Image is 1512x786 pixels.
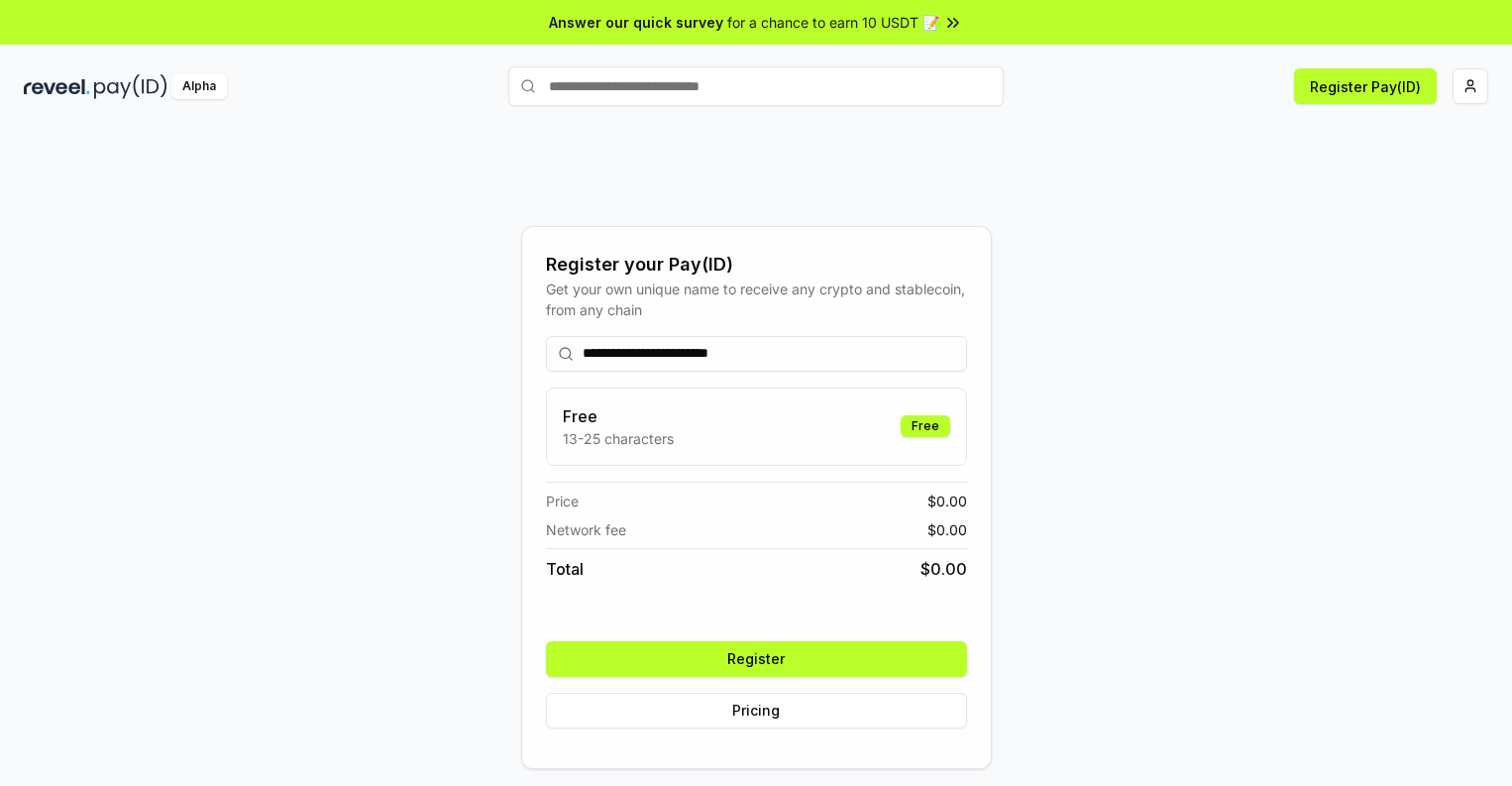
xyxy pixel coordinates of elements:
[920,557,967,581] span: $ 0.00
[927,491,967,511] span: $ 0.00
[546,279,967,320] div: Get your own unique name to receive any crypto and stablecoin, from any chain
[563,428,674,449] p: 13-25 characters
[546,557,584,581] span: Total
[171,74,227,99] div: Alpha
[24,74,90,99] img: reveel_dark
[549,12,723,33] span: Answer our quick survey
[546,693,967,729] button: Pricing
[546,641,967,677] button: Register
[94,74,167,99] img: pay_id
[901,415,950,437] div: Free
[546,251,967,279] div: Register your Pay(ID)
[1294,68,1437,104] button: Register Pay(ID)
[727,12,939,33] span: for a chance to earn 10 USDT 📝
[546,519,626,540] span: Network fee
[563,404,674,428] h3: Free
[927,519,967,540] span: $ 0.00
[546,491,579,511] span: Price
